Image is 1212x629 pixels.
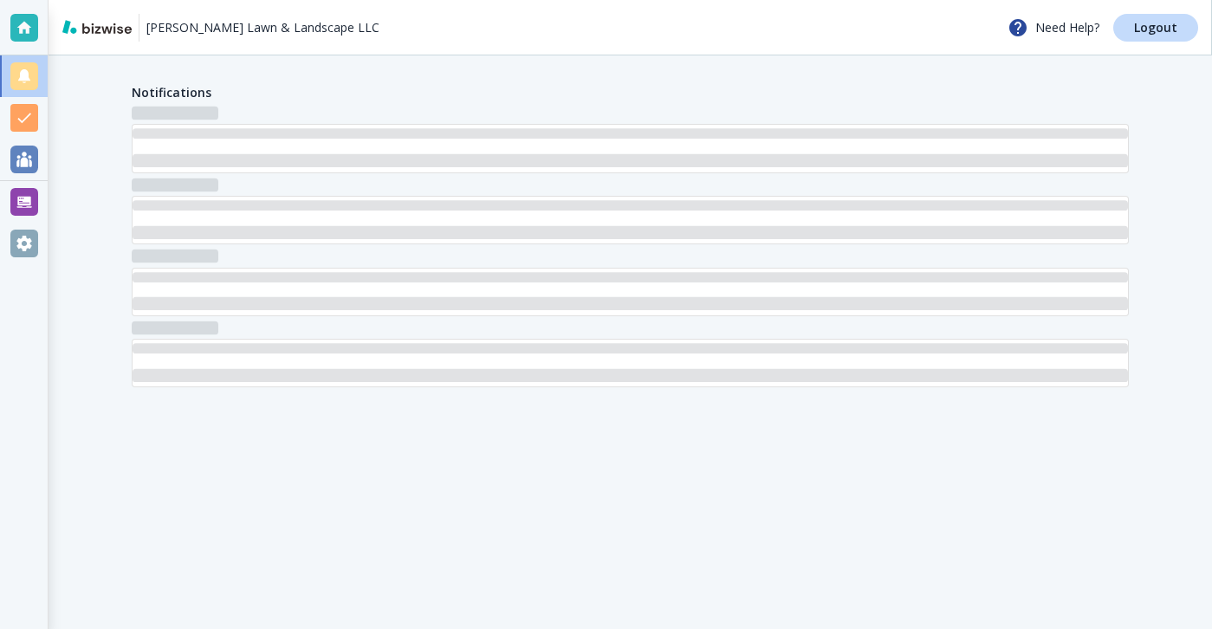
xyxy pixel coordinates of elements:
h4: Notifications [132,83,211,101]
a: [PERSON_NAME] Lawn & Landscape LLC [146,14,379,42]
a: Logout [1113,14,1198,42]
img: bizwise [62,20,132,34]
p: [PERSON_NAME] Lawn & Landscape LLC [146,19,379,36]
p: Need Help? [1008,17,1099,38]
p: Logout [1134,22,1177,34]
